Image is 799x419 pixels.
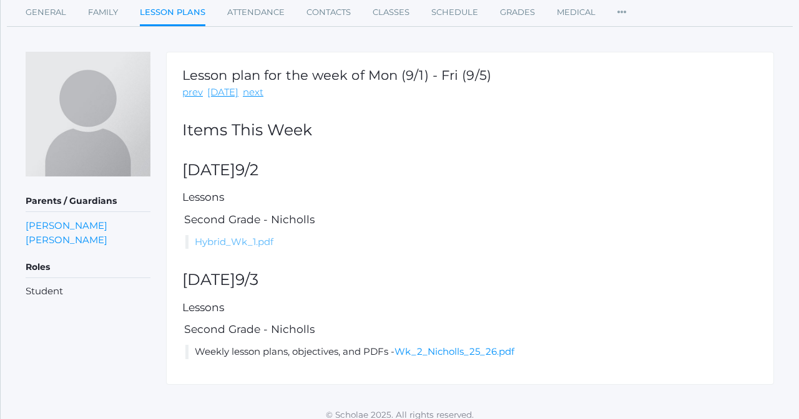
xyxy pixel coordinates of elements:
[182,214,758,226] h5: Second Grade - Nicholls
[182,68,491,82] h1: Lesson plan for the week of Mon (9/1) - Fri (9/5)
[182,191,758,203] h5: Lessons
[26,191,150,212] h5: Parents / Guardians
[195,236,273,248] a: Hybrid_Wk_1.pdf
[207,85,238,100] a: [DATE]
[182,122,758,139] h2: Items This Week
[182,85,203,100] a: prev
[26,257,150,278] h5: Roles
[182,302,758,314] h5: Lessons
[235,160,258,179] span: 9/2
[26,284,150,299] li: Student
[26,52,150,176] img: Jedidiah Winder
[395,345,514,357] a: Wk_2_Nicholls_25_26.pdf
[26,218,107,233] a: [PERSON_NAME]
[182,161,758,179] h2: [DATE]
[182,324,758,335] h5: Second Grade - Nicholls
[182,271,758,289] h2: [DATE]
[185,345,758,359] li: Weekly lesson plans, objectives, and PDFs -
[235,270,258,289] span: 9/3
[26,233,107,247] a: [PERSON_NAME]
[243,85,263,100] a: next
